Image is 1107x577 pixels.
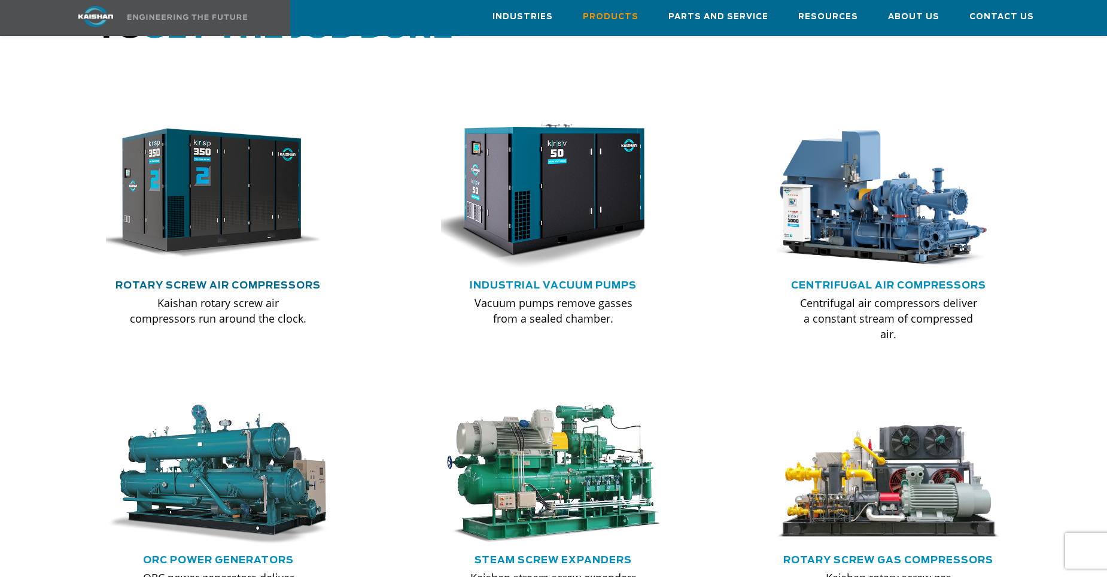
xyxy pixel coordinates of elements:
[969,1,1034,33] a: Contact Us
[583,10,638,24] span: Products
[492,10,553,24] span: Industries
[888,1,939,33] a: About Us
[441,118,666,270] div: krsv50
[798,10,858,24] span: Resources
[127,14,247,20] img: Engineering the future
[106,118,331,270] div: krsp350
[441,405,666,545] img: machine
[668,10,768,24] span: Parts and Service
[798,1,858,33] a: Resources
[800,295,977,342] p: Centrifugal air compressors deliver a constant stream of compressed air.
[969,10,1034,24] span: Contact Us
[465,295,642,326] p: Vacuum pumps remove gasses from a sealed chamber.
[143,555,294,565] a: ORC Power Generators
[668,1,768,33] a: Parts and Service
[492,1,553,33] a: Industries
[51,6,141,27] img: kaishan logo
[783,555,993,565] a: Rotary Screw Gas Compressors
[432,118,657,270] img: krsv50
[583,1,638,33] a: Products
[888,10,939,24] span: About Us
[130,295,307,326] p: Kaishan rotary screw air compressors run around the clock.
[115,281,321,290] a: Rotary Screw Air Compressors
[97,118,322,270] img: krsp350
[776,118,1001,270] div: thumb-centrifugal-compressor
[767,118,992,270] img: thumb-centrifugal-compressor
[776,405,1001,545] img: machine
[475,555,632,565] a: Steam Screw Expanders
[791,281,986,290] a: Centrifugal Air Compressors
[470,281,637,290] a: Industrial Vacuum Pumps
[106,405,331,545] img: machine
